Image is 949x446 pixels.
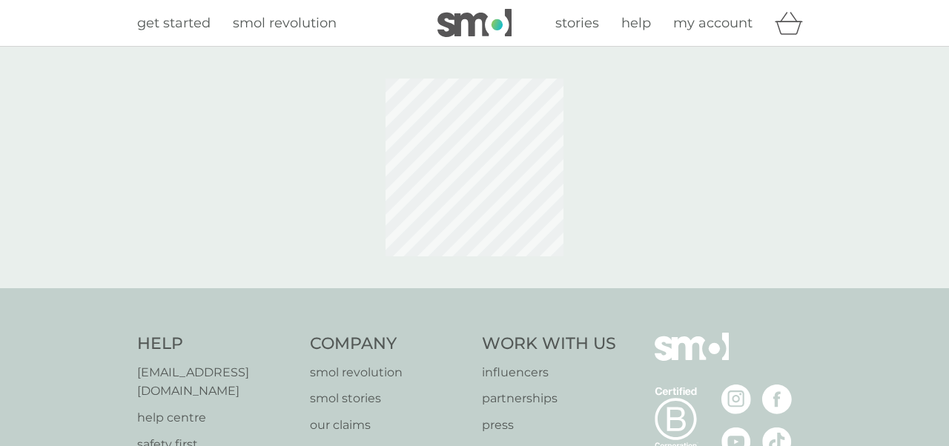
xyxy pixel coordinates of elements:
a: press [482,416,616,435]
h4: Work With Us [482,333,616,356]
h4: Help [137,333,295,356]
a: smol revolution [310,363,468,382]
a: help centre [137,408,295,427]
img: visit the smol Facebook page [762,385,792,414]
img: smol [437,9,512,37]
a: get started [137,13,211,34]
a: [EMAIL_ADDRESS][DOMAIN_NAME] [137,363,295,401]
span: get started [137,15,211,31]
a: my account [673,13,753,34]
a: our claims [310,416,468,435]
span: stories [555,15,599,31]
span: help [621,15,651,31]
span: my account [673,15,753,31]
div: basket [775,8,812,38]
a: smol stories [310,389,468,408]
a: partnerships [482,389,616,408]
h4: Company [310,333,468,356]
a: stories [555,13,599,34]
span: smol revolution [233,15,337,31]
a: influencers [482,363,616,382]
a: smol revolution [233,13,337,34]
img: visit the smol Instagram page [721,385,751,414]
a: help [621,13,651,34]
img: smol [655,333,729,383]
